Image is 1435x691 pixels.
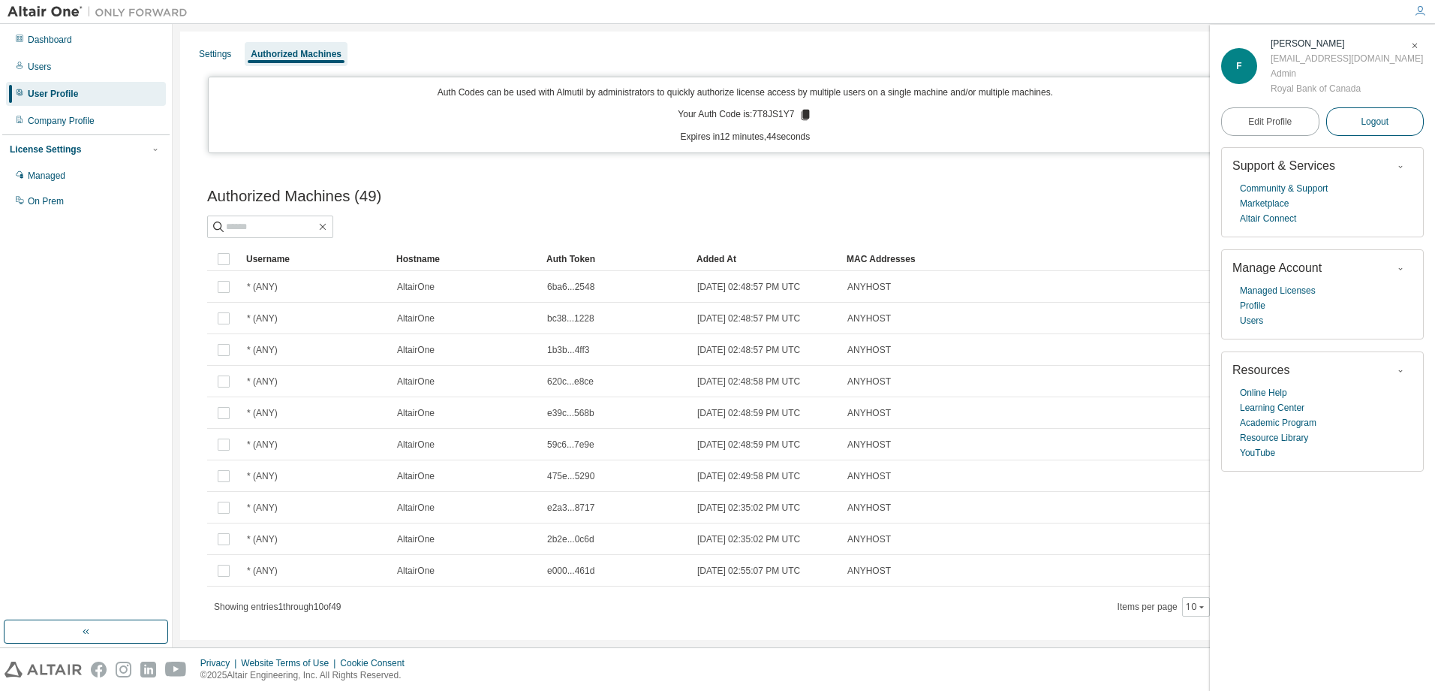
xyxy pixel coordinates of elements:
[1240,283,1316,298] a: Managed Licenses
[847,407,891,419] span: ANYHOST
[116,662,131,677] img: instagram.svg
[397,376,435,388] span: AltairOne
[847,470,891,482] span: ANYHOST
[1232,364,1289,376] span: Resources
[1240,211,1296,226] a: Altair Connect
[1232,159,1335,172] span: Support & Services
[547,344,590,356] span: 1b3b...4ff3
[340,657,413,669] div: Cookie Consent
[28,88,78,100] div: User Profile
[251,48,341,60] div: Authorized Machines
[247,439,278,451] span: * (ANY)
[214,602,341,612] span: Showing entries 1 through 10 of 49
[218,86,1274,99] p: Auth Codes can be used with Almutil by administrators to quickly authorize license access by mult...
[247,470,278,482] span: * (ANY)
[247,344,278,356] span: * (ANY)
[1118,597,1210,617] span: Items per page
[199,48,231,60] div: Settings
[247,502,278,514] span: * (ANY)
[547,565,594,577] span: e000...461d
[697,312,800,324] span: [DATE] 02:48:57 PM UTC
[397,312,435,324] span: AltairOne
[547,407,594,419] span: e39c...568b
[678,108,812,122] p: Your Auth Code is: 7T8JS1Y7
[28,115,95,127] div: Company Profile
[697,565,800,577] span: [DATE] 02:55:07 PM UTC
[397,502,435,514] span: AltairOne
[397,344,435,356] span: AltairOne
[28,61,51,73] div: Users
[847,502,891,514] span: ANYHOST
[847,247,1235,271] div: MAC Addresses
[140,662,156,677] img: linkedin.svg
[847,533,891,545] span: ANYHOST
[847,439,891,451] span: ANYHOST
[397,533,435,545] span: AltairOne
[697,407,800,419] span: [DATE] 02:48:59 PM UTC
[1271,51,1423,66] div: [EMAIL_ADDRESS][DOMAIN_NAME]
[1240,400,1304,415] a: Learning Center
[847,344,891,356] span: ANYHOST
[697,502,800,514] span: [DATE] 02:35:02 PM UTC
[1271,81,1423,96] div: Royal Bank of Canada
[1240,385,1287,400] a: Online Help
[1361,114,1388,129] span: Logout
[697,439,800,451] span: [DATE] 02:48:59 PM UTC
[1236,61,1241,71] span: F
[247,376,278,388] span: * (ANY)
[397,407,435,419] span: AltairOne
[697,344,800,356] span: [DATE] 02:48:57 PM UTC
[547,281,594,293] span: 6ba6...2548
[1248,116,1292,128] span: Edit Profile
[697,376,800,388] span: [DATE] 02:48:58 PM UTC
[247,533,278,545] span: * (ANY)
[200,657,241,669] div: Privacy
[1240,415,1316,430] a: Academic Program
[1271,36,1423,51] div: Farah Panthakee
[546,247,684,271] div: Auth Token
[547,533,594,545] span: 2b2e...0c6d
[397,565,435,577] span: AltairOne
[200,669,414,682] p: © 2025 Altair Engineering, Inc. All Rights Reserved.
[165,662,187,677] img: youtube.svg
[5,662,82,677] img: altair_logo.svg
[847,312,891,324] span: ANYHOST
[247,407,278,419] span: * (ANY)
[1240,430,1308,445] a: Resource Library
[1271,66,1423,81] div: Admin
[696,247,835,271] div: Added At
[1240,445,1275,460] a: YouTube
[847,376,891,388] span: ANYHOST
[697,470,800,482] span: [DATE] 02:49:58 PM UTC
[397,439,435,451] span: AltairOne
[397,470,435,482] span: AltairOne
[247,312,278,324] span: * (ANY)
[697,281,800,293] span: [DATE] 02:48:57 PM UTC
[246,247,384,271] div: Username
[1221,107,1319,136] a: Edit Profile
[1240,298,1265,313] a: Profile
[1240,313,1263,328] a: Users
[847,281,891,293] span: ANYHOST
[847,565,891,577] span: ANYHOST
[1240,196,1289,211] a: Marketplace
[218,131,1274,143] p: Expires in 12 minutes, 44 seconds
[1240,181,1328,196] a: Community & Support
[247,281,278,293] span: * (ANY)
[397,281,435,293] span: AltairOne
[28,195,64,207] div: On Prem
[241,657,340,669] div: Website Terms of Use
[8,5,195,20] img: Altair One
[547,470,594,482] span: 475e...5290
[1326,107,1424,136] button: Logout
[396,247,534,271] div: Hostname
[547,312,594,324] span: bc38...1228
[28,34,72,46] div: Dashboard
[247,565,278,577] span: * (ANY)
[1186,601,1206,613] button: 10
[1232,261,1322,274] span: Manage Account
[547,439,594,451] span: 59c6...7e9e
[91,662,107,677] img: facebook.svg
[10,143,81,155] div: License Settings
[547,502,594,514] span: e2a3...8717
